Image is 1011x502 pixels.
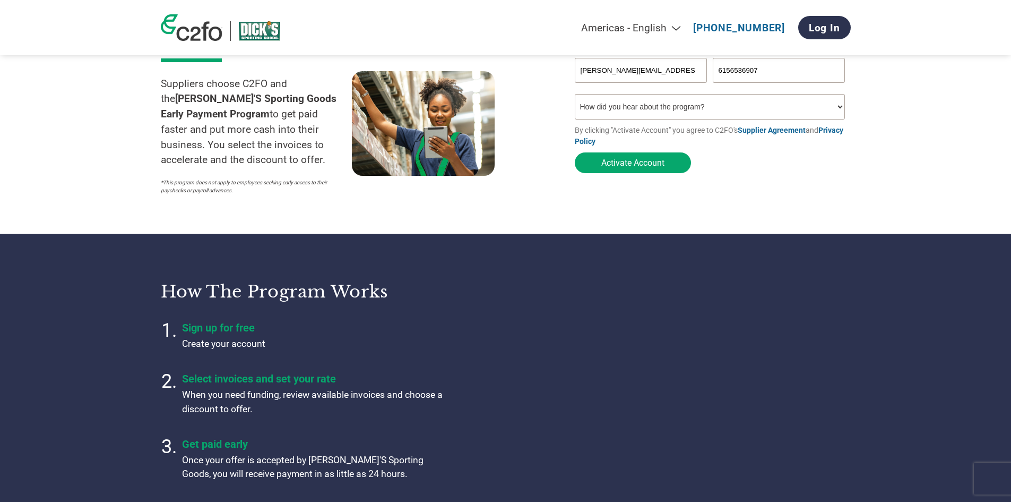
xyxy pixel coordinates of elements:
[575,84,707,90] div: Inavlid Email Address
[161,178,341,194] p: *This program does not apply to employees seeking early access to their paychecks or payroll adva...
[738,126,806,134] a: Supplier Agreement
[161,76,352,168] p: Suppliers choose C2FO and the to get paid faster and put more cash into their business. You selec...
[182,453,447,481] p: Once your offer is accepted by [PERSON_NAME]'S Sporting Goods, you will receive payment in as lit...
[575,152,691,173] button: Activate Account
[182,321,447,334] h4: Sign up for free
[352,71,495,176] img: supply chain worker
[798,16,851,39] a: Log In
[161,281,492,302] h3: How the program works
[575,58,707,83] input: Invalid Email format
[182,337,447,351] p: Create your account
[161,14,222,41] img: c2fo logo
[575,125,851,147] p: By clicking "Activate Account" you agree to C2FO's and
[161,92,336,120] strong: [PERSON_NAME]'S Sporting Goods Early Payment Program
[713,58,845,83] input: Phone*
[713,84,845,90] div: Inavlid Phone Number
[182,372,447,385] h4: Select invoices and set your rate
[575,126,843,146] a: Privacy Policy
[182,388,447,416] p: When you need funding, review available invoices and choose a discount to offer.
[693,22,785,34] a: [PHONE_NUMBER]
[182,438,447,450] h4: Get paid early
[239,21,280,41] img: DICK'S Sporting Goods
